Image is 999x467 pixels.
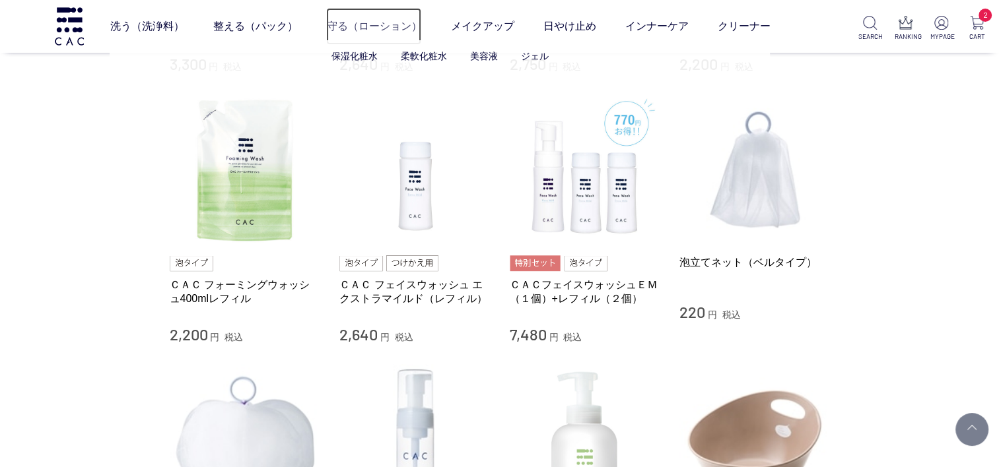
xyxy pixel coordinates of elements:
[858,32,881,42] p: SEARCH
[380,332,390,342] span: 円
[170,94,320,245] img: ＣＡＣ フォーミングウォッシュ400mlレフィル
[510,325,547,344] span: 7,480
[679,94,830,245] img: 泡立てネット（ベルタイプ）
[224,332,243,342] span: 税込
[717,8,770,45] a: クリーナー
[894,32,917,42] p: RANKING
[53,7,86,45] img: logo
[521,51,549,61] a: ジェル
[549,332,558,342] span: 円
[679,255,830,269] a: 泡立てネット（ベルタイプ）
[339,278,490,306] a: ＣＡＣ フェイスウォッシュ エクストラマイルド（レフィル）
[858,16,881,42] a: SEARCH
[170,278,320,306] a: ＣＡＣ フォーミングウォッシュ400mlレフィル
[331,51,378,61] a: 保湿化粧水
[510,255,561,271] img: 特別セット
[401,51,447,61] a: 柔軟化粧水
[965,16,988,42] a: 2 CART
[894,16,917,42] a: RANKING
[213,8,297,45] a: 整える（パック）
[543,8,596,45] a: 日やけ止め
[722,309,741,320] span: 税込
[625,8,688,45] a: インナーケア
[339,255,383,271] img: 泡タイプ
[386,255,438,271] img: つけかえ用
[930,16,953,42] a: MYPAGE
[339,94,490,245] img: ＣＡＣ フェイスウォッシュ エクストラマイルド（レフィル）
[210,332,219,342] span: 円
[170,255,213,271] img: 泡タイプ
[563,332,582,342] span: 税込
[965,32,988,42] p: CART
[395,332,413,342] span: 税込
[170,325,208,344] span: 2,200
[510,94,660,245] img: ＣＡＣフェイスウォッシュＥＭ（１個）+レフィル（２個）
[564,255,607,271] img: 泡タイプ
[470,51,498,61] a: 美容液
[708,309,717,320] span: 円
[510,278,660,306] a: ＣＡＣフェイスウォッシュＥＭ（１個）+レフィル（２個）
[930,32,953,42] p: MYPAGE
[326,8,421,45] a: 守る（ローション）
[450,8,514,45] a: メイクアップ
[979,9,992,22] span: 2
[339,325,378,344] span: 2,640
[110,8,184,45] a: 洗う（洗浄料）
[679,302,705,321] span: 220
